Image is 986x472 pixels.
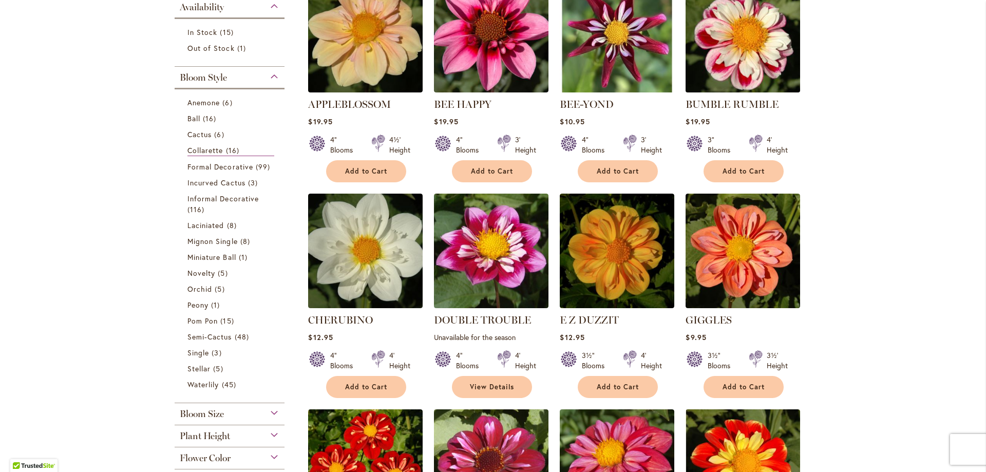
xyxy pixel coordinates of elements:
span: 5 [218,268,230,278]
span: Availability [180,2,224,13]
a: BEE-YOND [560,85,674,95]
div: 4½' Height [389,135,410,155]
img: CHERUBINO [308,194,423,308]
a: Informal Decorative 116 [187,193,274,215]
span: Bloom Size [180,408,224,420]
a: Pom Pon 15 [187,315,274,326]
span: Bloom Style [180,72,227,83]
a: BEE HAPPY [434,85,548,95]
span: $19.95 [434,117,458,126]
span: Novelty [187,268,215,278]
span: Mignon Single [187,236,238,246]
span: 6 [214,129,226,140]
span: $12.95 [308,332,333,342]
div: 3' Height [641,135,662,155]
span: 1 [237,43,249,53]
a: Novelty 5 [187,268,274,278]
div: 4' Height [641,350,662,371]
a: DOUBLE TROUBLE [434,314,531,326]
span: 116 [187,204,207,215]
a: Peony 1 [187,299,274,310]
a: Collarette 16 [187,145,274,156]
span: Stellar [187,364,211,373]
a: View Details [452,376,532,398]
a: GIGGLES [686,314,732,326]
div: 3' Height [515,135,536,155]
div: 4" Blooms [456,135,485,155]
span: Orchid [187,284,212,294]
button: Add to Cart [578,376,658,398]
div: 3½' Height [767,350,788,371]
span: 3 [212,347,224,358]
div: 3½" Blooms [582,350,611,371]
a: Cactus 6 [187,129,274,140]
span: Anemone [187,98,220,107]
span: 16 [226,145,242,156]
span: 48 [235,331,252,342]
span: Cactus [187,129,212,139]
a: Stellar 5 [187,363,274,374]
span: $19.95 [686,117,710,126]
button: Add to Cart [704,160,784,182]
a: BEE HAPPY [434,98,491,110]
span: Add to Cart [345,383,387,391]
span: 6 [222,97,235,108]
div: 4" Blooms [330,350,359,371]
span: 16 [203,113,219,124]
div: 4' Height [515,350,536,371]
button: Add to Cart [704,376,784,398]
span: Formal Decorative [187,162,253,172]
span: Miniature Ball [187,252,236,262]
span: Ball [187,114,200,123]
a: Formal Decorative 99 [187,161,274,172]
span: Flower Color [180,452,231,464]
span: 3 [248,177,260,188]
a: APPLEBLOSSOM [308,85,423,95]
span: Semi-Cactus [187,332,232,342]
span: Incurved Cactus [187,178,245,187]
a: CHERUBINO [308,314,373,326]
span: Pom Pon [187,316,218,326]
button: Add to Cart [326,376,406,398]
a: DOUBLE TROUBLE [434,300,548,310]
span: $19.95 [308,117,332,126]
span: Add to Cart [345,167,387,176]
a: Miniature Ball 1 [187,252,274,262]
span: 8 [227,220,239,231]
div: 4' Height [389,350,410,371]
a: E Z DUZZIT [560,314,619,326]
span: Add to Cart [597,167,639,176]
span: Single [187,348,209,357]
a: BUMBLE RUMBLE [686,85,800,95]
span: Add to Cart [723,383,765,391]
a: E Z DUZZIT [560,300,674,310]
a: BEE-YOND [560,98,614,110]
span: 15 [220,315,236,326]
iframe: Launch Accessibility Center [8,436,36,464]
div: 4" Blooms [330,135,359,155]
span: Add to Cart [471,167,513,176]
a: Out of Stock 1 [187,43,274,53]
div: 4" Blooms [582,135,611,155]
span: 5 [215,284,227,294]
span: Collarette [187,145,223,155]
span: 15 [220,27,236,37]
img: GIGGLES [686,194,800,308]
span: Laciniated [187,220,224,230]
span: 1 [239,252,250,262]
span: Peony [187,300,208,310]
a: BUMBLE RUMBLE [686,98,779,110]
span: Waterlily [187,380,219,389]
div: 4' Height [767,135,788,155]
a: GIGGLES [686,300,800,310]
span: Informal Decorative [187,194,259,203]
a: Anemone 6 [187,97,274,108]
span: 99 [256,161,273,172]
span: 45 [222,379,239,390]
img: DOUBLE TROUBLE [434,194,548,308]
span: Add to Cart [723,167,765,176]
button: Add to Cart [452,160,532,182]
span: $12.95 [560,332,584,342]
a: Orchid 5 [187,284,274,294]
a: Semi-Cactus 48 [187,331,274,342]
